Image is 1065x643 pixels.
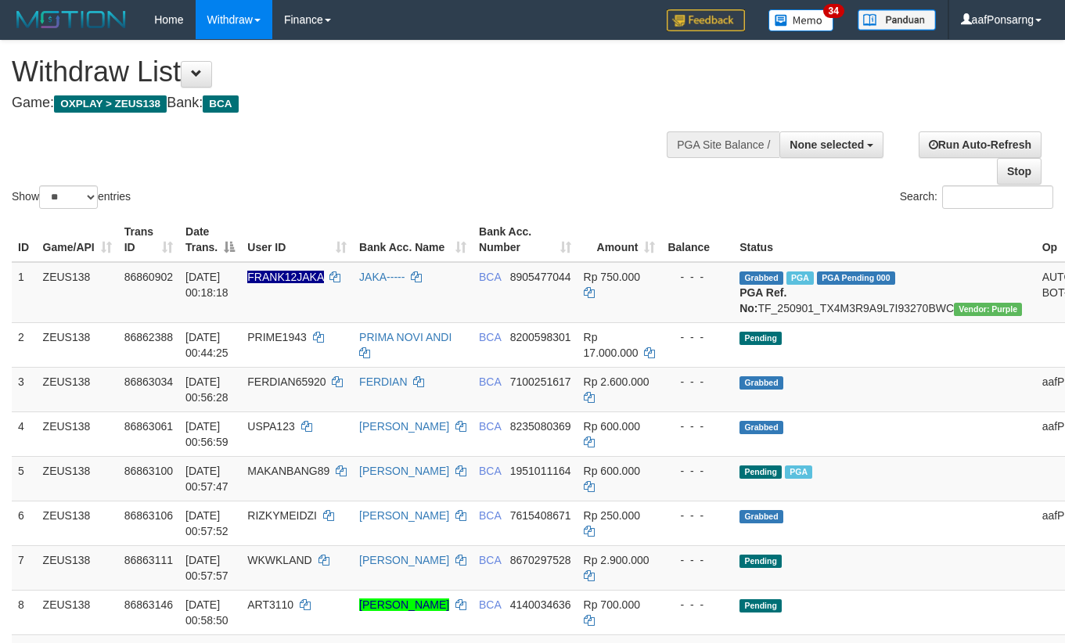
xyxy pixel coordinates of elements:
th: Bank Acc. Number: activate to sort column ascending [473,217,577,262]
span: Pending [739,465,782,479]
span: ART3110 [247,598,293,611]
td: 8 [12,590,37,634]
span: Rp 600.000 [584,420,640,433]
label: Show entries [12,185,131,209]
img: panduan.png [858,9,936,31]
a: JAKA----- [359,271,405,283]
td: ZEUS138 [37,456,118,501]
div: - - - [667,418,727,434]
img: MOTION_logo.png [12,8,131,31]
span: Pending [739,555,782,568]
span: Copy 8670297528 to clipboard [510,554,571,566]
span: 86863034 [124,375,173,388]
span: Rp 600.000 [584,465,640,477]
span: 34 [823,4,844,18]
span: Rp 700.000 [584,598,640,611]
span: USPA123 [247,420,294,433]
a: PRIMA NOVI ANDI [359,331,452,343]
td: 1 [12,262,37,323]
span: [DATE] 00:57:57 [185,554,228,582]
span: [DATE] 00:58:50 [185,598,228,627]
input: Search: [942,185,1053,209]
span: 86863100 [124,465,173,477]
th: Bank Acc. Name: activate to sort column ascending [353,217,473,262]
span: Rp 2.600.000 [584,375,649,388]
button: None selected [779,131,883,158]
td: ZEUS138 [37,545,118,590]
td: ZEUS138 [37,367,118,411]
span: OXPLAY > ZEUS138 [54,95,167,113]
th: Date Trans.: activate to sort column descending [179,217,241,262]
span: FERDIAN65920 [247,375,326,388]
span: Grabbed [739,510,783,523]
span: BCA [203,95,238,113]
td: 5 [12,456,37,501]
td: ZEUS138 [37,590,118,634]
th: Trans ID: activate to sort column ascending [118,217,179,262]
a: [PERSON_NAME] [359,598,449,611]
span: Rp 2.900.000 [584,554,649,566]
span: Copy 4140034636 to clipboard [510,598,571,611]
th: Status [733,217,1036,262]
td: ZEUS138 [37,262,118,323]
span: Copy 8200598301 to clipboard [510,331,571,343]
span: Copy 7100251617 to clipboard [510,375,571,388]
td: 6 [12,501,37,545]
span: BCA [479,331,501,343]
span: [DATE] 00:18:18 [185,271,228,299]
th: User ID: activate to sort column ascending [241,217,353,262]
div: - - - [667,329,727,345]
span: Nama rekening ada tanda titik/strip, harap diedit [247,271,323,283]
span: Pending [739,332,782,345]
span: Copy 7615408671 to clipboard [510,509,571,522]
th: Amount: activate to sort column ascending [577,217,662,262]
img: Feedback.jpg [667,9,745,31]
span: None selected [790,138,864,151]
td: ZEUS138 [37,501,118,545]
span: Grabbed [739,421,783,434]
span: BCA [479,598,501,611]
img: Button%20Memo.svg [768,9,834,31]
span: 86862388 [124,331,173,343]
h1: Withdraw List [12,56,694,88]
span: Grabbed [739,376,783,390]
td: TF_250901_TX4M3R9A9L7I93270BWC [733,262,1036,323]
span: Rp 250.000 [584,509,640,522]
span: MAKANBANG89 [247,465,329,477]
td: ZEUS138 [37,411,118,456]
a: [PERSON_NAME] [359,420,449,433]
span: Copy 1951011164 to clipboard [510,465,571,477]
span: Vendor URL: https://trx4.1velocity.biz [954,303,1022,316]
span: Marked by aafpengsreynich [785,465,812,479]
select: Showentries [39,185,98,209]
a: [PERSON_NAME] [359,554,449,566]
span: Rp 750.000 [584,271,640,283]
span: 86860902 [124,271,173,283]
span: [DATE] 00:44:25 [185,331,228,359]
span: 86863146 [124,598,173,611]
span: PRIME1943 [247,331,306,343]
span: [DATE] 00:56:59 [185,420,228,448]
span: BCA [479,271,501,283]
span: Copy 8905477044 to clipboard [510,271,571,283]
label: Search: [900,185,1053,209]
span: 86863106 [124,509,173,522]
span: BCA [479,554,501,566]
span: [DATE] 00:56:28 [185,375,228,404]
a: Run Auto-Refresh [919,131,1042,158]
th: Balance [661,217,733,262]
span: Grabbed [739,271,783,285]
div: - - - [667,597,727,612]
a: [PERSON_NAME] [359,509,449,522]
span: WKWKLAND [247,554,311,566]
div: PGA Site Balance / [667,131,779,158]
span: [DATE] 00:57:52 [185,509,228,537]
a: Stop [997,158,1042,185]
h4: Game: Bank: [12,95,694,111]
span: BCA [479,375,501,388]
th: ID [12,217,37,262]
span: Pending [739,599,782,612]
td: ZEUS138 [37,322,118,367]
div: - - - [667,374,727,390]
b: PGA Ref. No: [739,286,786,314]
